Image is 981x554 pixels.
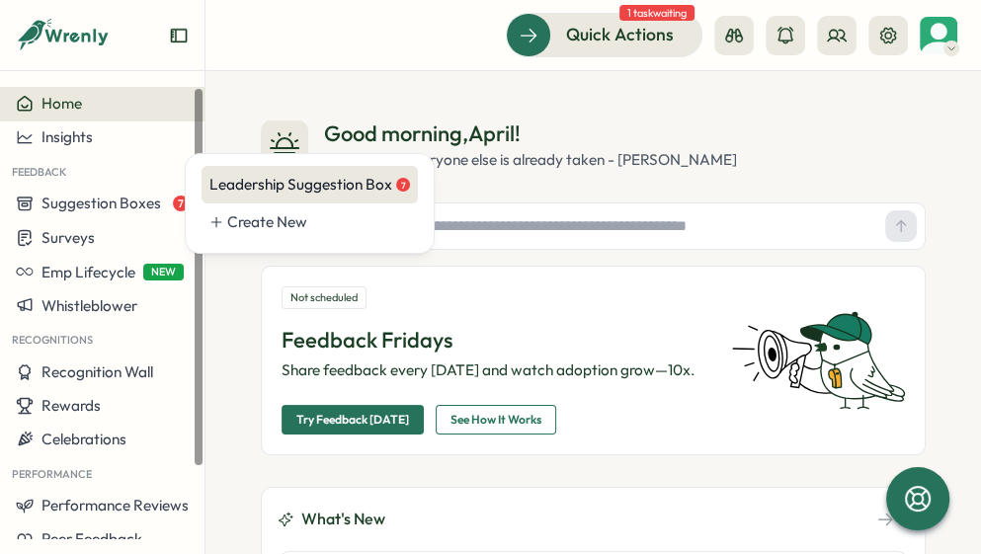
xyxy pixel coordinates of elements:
span: 1 task waiting [619,5,695,21]
span: Suggestion Boxes [41,194,161,212]
button: Expand sidebar [169,26,189,45]
div: Not scheduled [282,286,367,309]
a: Leadership Suggestion Box7 [202,166,418,203]
span: Peer Feedback [41,529,142,548]
div: Good morning , April ! [324,119,737,149]
button: Quick Actions [506,13,702,56]
span: Whistleblower [41,296,137,315]
span: Celebrations [41,430,126,448]
span: Try Feedback [DATE] [296,406,409,434]
span: What's New [301,507,385,531]
span: Insights [41,127,93,146]
span: Rewards [41,396,101,415]
button: Try Feedback [DATE] [282,405,424,435]
span: Quick Actions [566,22,674,47]
span: 7 [396,178,410,192]
div: Leadership Suggestion Box [209,174,410,196]
span: Performance Reviews [41,496,189,514]
span: Recognition Wall [41,362,153,381]
a: Create New [202,203,418,241]
span: See How It Works [450,406,541,434]
span: Emp Lifecycle [41,263,135,281]
span: 7 [173,196,189,211]
span: NEW [143,264,184,280]
p: Feedback Fridays [282,325,707,356]
div: Be yourself; everyone else is already taken - [PERSON_NAME] [324,149,737,171]
div: Create New [227,211,410,233]
span: Home [41,94,82,113]
img: April [920,17,957,54]
p: Share feedback every [DATE] and watch adoption grow—10x. [282,359,707,381]
button: See How It Works [436,405,556,435]
span: Surveys [41,228,95,247]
